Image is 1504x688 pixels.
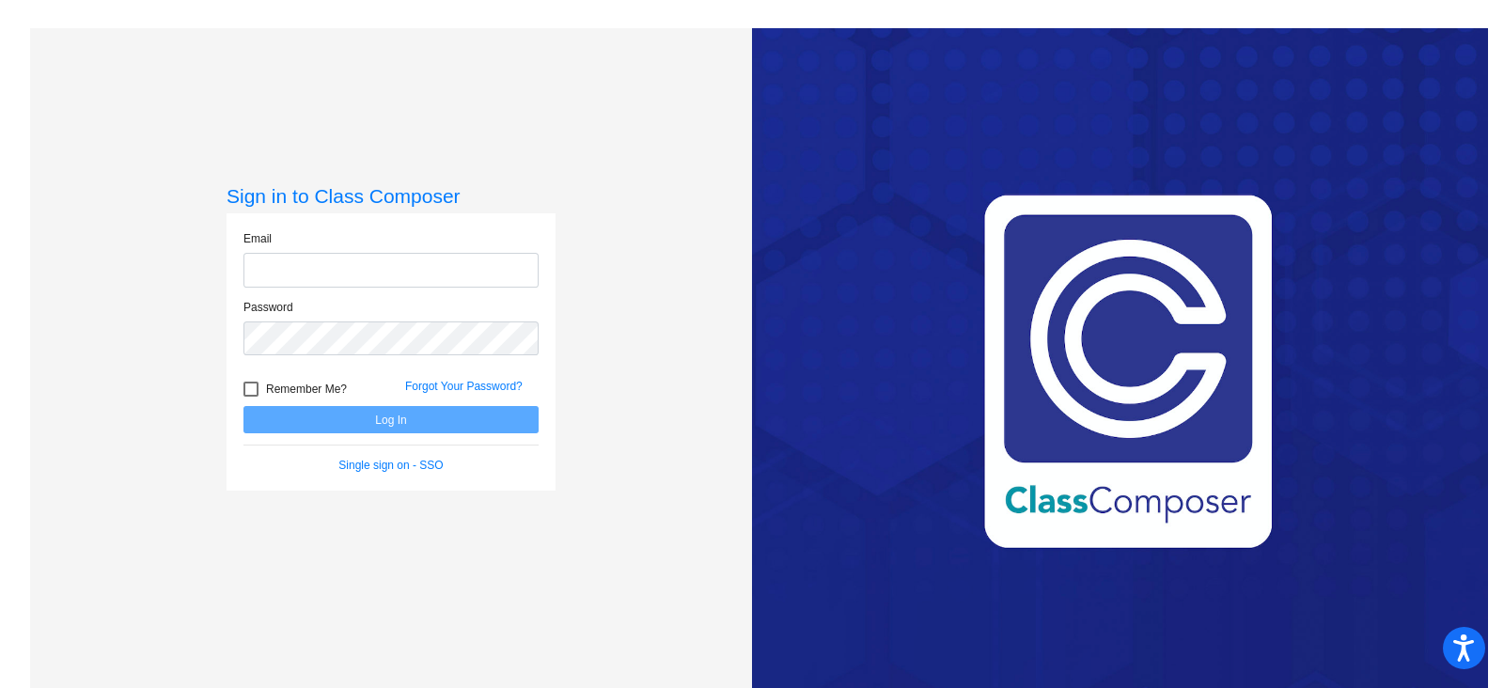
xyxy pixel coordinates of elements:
[243,406,539,433] button: Log In
[243,299,293,316] label: Password
[227,184,556,208] h3: Sign in to Class Composer
[266,378,347,400] span: Remember Me?
[338,459,443,472] a: Single sign on - SSO
[243,230,272,247] label: Email
[405,380,523,393] a: Forgot Your Password?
